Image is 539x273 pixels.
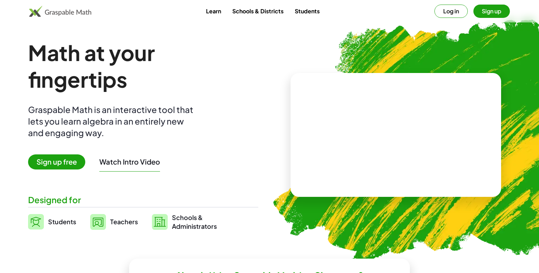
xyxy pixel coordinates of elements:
div: Graspable Math is an interactive tool that lets you learn algebra in an entirely new and engaging... [28,104,197,139]
img: svg%3e [90,214,106,230]
video: What is this? This is dynamic math notation. Dynamic math notation plays a central role in how Gr... [343,109,448,161]
div: Designed for [28,194,258,206]
h1: Math at your fingertips [28,39,251,93]
span: Sign up free [28,154,85,169]
a: Students [28,213,76,231]
button: Watch Intro Video [99,157,160,166]
img: svg%3e [152,214,168,230]
span: Students [48,218,76,226]
button: Log in [434,5,468,18]
a: Learn [200,5,227,18]
button: Sign up [473,5,510,18]
a: Students [289,5,325,18]
span: Teachers [110,218,138,226]
span: Schools & Administrators [172,213,217,231]
a: Teachers [90,213,138,231]
a: Schools &Administrators [152,213,217,231]
img: svg%3e [28,214,44,229]
a: Schools & Districts [227,5,289,18]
